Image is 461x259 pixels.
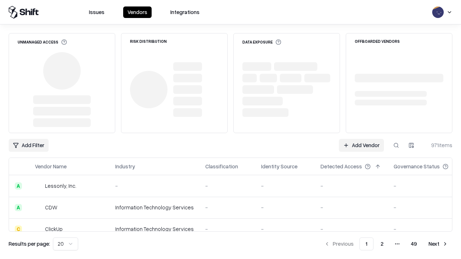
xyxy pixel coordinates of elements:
[15,226,22,233] div: C
[45,182,76,190] div: Lessonly, Inc.
[45,204,57,211] div: CDW
[394,182,460,190] div: -
[242,39,281,45] div: Data Exposure
[130,39,167,43] div: Risk Distribution
[18,39,67,45] div: Unmanaged Access
[45,225,63,233] div: ClickUp
[115,225,194,233] div: Information Technology Services
[261,163,297,170] div: Identity Source
[320,237,452,250] nav: pagination
[339,139,384,152] a: Add Vendor
[9,139,49,152] button: Add Filter
[394,225,460,233] div: -
[205,204,250,211] div: -
[205,163,238,170] div: Classification
[321,204,382,211] div: -
[115,163,135,170] div: Industry
[35,226,42,233] img: ClickUp
[355,39,400,43] div: Offboarded Vendors
[123,6,152,18] button: Vendors
[15,204,22,211] div: A
[261,225,309,233] div: -
[166,6,204,18] button: Integrations
[35,204,42,211] img: CDW
[405,237,423,250] button: 49
[424,141,452,149] div: 971 items
[359,237,373,250] button: 1
[115,204,194,211] div: Information Technology Services
[205,182,250,190] div: -
[261,204,309,211] div: -
[15,182,22,190] div: A
[375,237,389,250] button: 2
[321,163,362,170] div: Detected Access
[9,240,50,247] p: Results per page:
[394,204,460,211] div: -
[35,182,42,190] img: Lessonly, Inc.
[261,182,309,190] div: -
[394,163,440,170] div: Governance Status
[321,225,382,233] div: -
[205,225,250,233] div: -
[35,163,67,170] div: Vendor Name
[115,182,194,190] div: -
[85,6,109,18] button: Issues
[321,182,382,190] div: -
[424,237,452,250] button: Next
